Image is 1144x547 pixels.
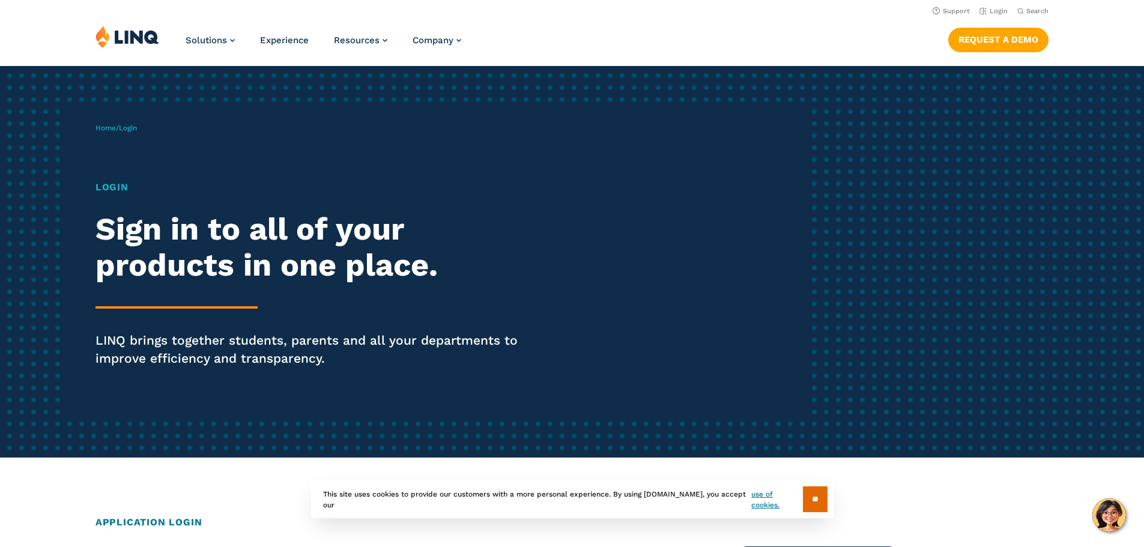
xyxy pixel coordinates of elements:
[186,35,235,46] a: Solutions
[95,180,536,195] h1: Login
[186,25,461,65] nav: Primary Navigation
[933,7,970,15] a: Support
[334,35,380,46] span: Resources
[260,35,309,46] a: Experience
[948,25,1049,52] nav: Button Navigation
[95,124,137,132] span: /
[311,480,834,518] div: This site uses cookies to provide our customers with a more personal experience. By using [DOMAIN...
[413,35,453,46] span: Company
[948,28,1049,52] a: Request a Demo
[95,124,116,132] a: Home
[751,489,802,510] a: use of cookies.
[95,211,536,283] h2: Sign in to all of your products in one place.
[95,331,536,367] p: LINQ brings together students, parents and all your departments to improve efficiency and transpa...
[1026,7,1049,15] span: Search
[334,35,387,46] a: Resources
[1092,498,1126,532] button: Hello, have a question? Let’s chat.
[979,7,1008,15] a: Login
[1017,7,1049,16] button: Open Search Bar
[413,35,461,46] a: Company
[119,124,137,132] span: Login
[95,25,159,48] img: LINQ | K‑12 Software
[186,35,227,46] span: Solutions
